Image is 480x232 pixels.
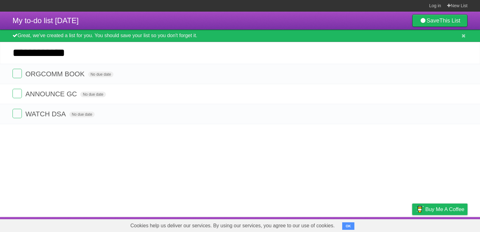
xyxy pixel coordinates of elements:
[69,112,95,117] span: No due date
[350,219,375,230] a: Developers
[383,219,397,230] a: Terms
[439,18,460,24] b: This List
[12,16,79,25] span: My to-do list [DATE]
[25,70,86,78] span: ORGCOMM BOOK
[12,109,22,118] label: Done
[412,14,467,27] a: SaveThis List
[428,219,467,230] a: Suggest a feature
[25,90,78,98] span: ANNOUNCE GC
[12,89,22,98] label: Done
[329,219,342,230] a: About
[25,110,67,118] span: WATCH DSA
[124,219,341,232] span: Cookies help us deliver our services. By using our services, you agree to our use of cookies.
[88,72,113,77] span: No due date
[12,69,22,78] label: Done
[80,92,106,97] span: No due date
[412,204,467,215] a: Buy me a coffee
[342,222,354,230] button: OK
[425,204,464,215] span: Buy me a coffee
[415,204,424,214] img: Buy me a coffee
[404,219,420,230] a: Privacy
